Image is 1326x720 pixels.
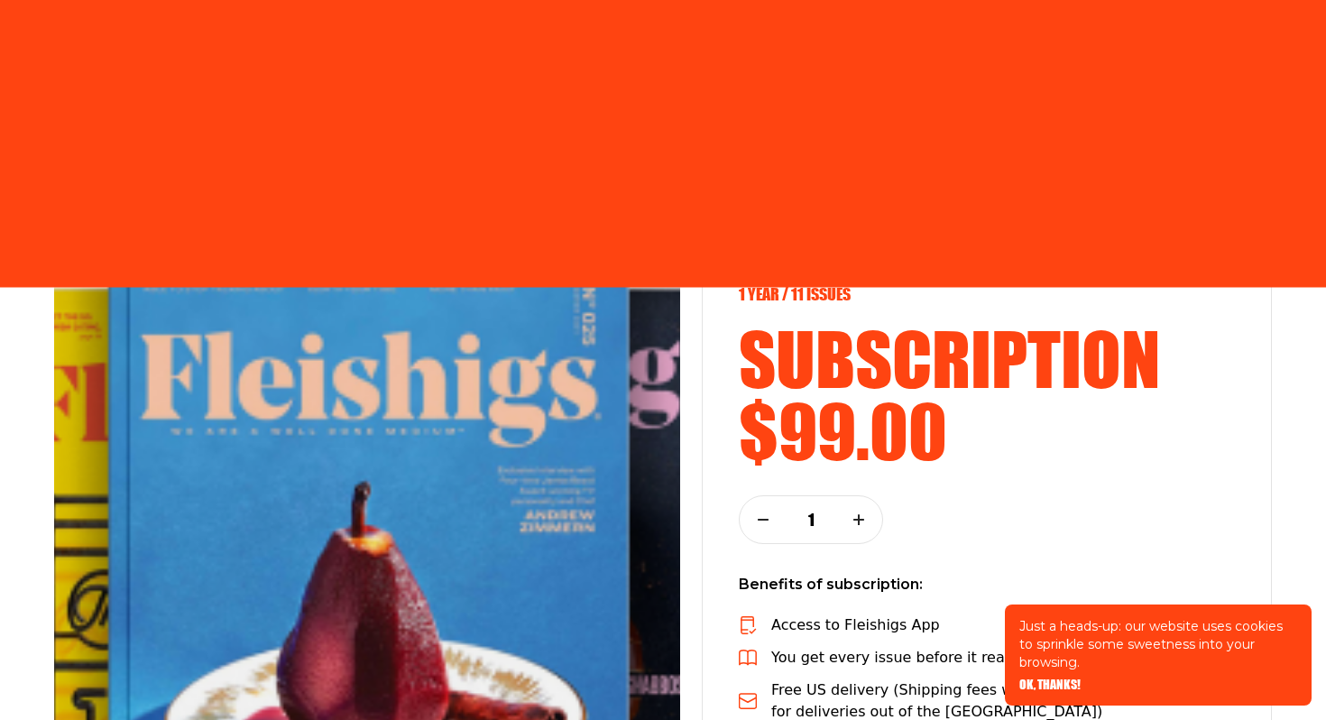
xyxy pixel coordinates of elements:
p: Just a heads-up: our website uses cookies to sprinkle some sweetness into your browsing. [1019,617,1297,671]
button: OK, THANKS! [1019,678,1081,691]
p: Access to Fleishigs App [771,614,940,636]
h2: $99.00 [739,394,1235,466]
p: You get every issue before it reaches newsstands [771,647,1128,669]
p: Benefits of subscription: [739,573,1235,596]
h2: subscription [739,322,1235,394]
p: 1 year / 11 Issues [739,284,1235,304]
p: 1 [799,510,823,530]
